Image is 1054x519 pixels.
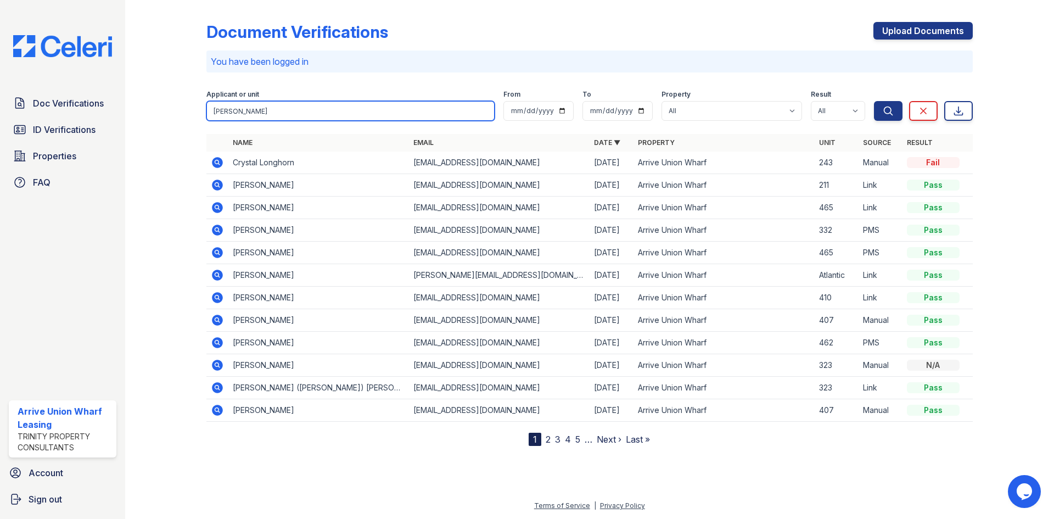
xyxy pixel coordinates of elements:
td: [PERSON_NAME] [228,264,409,287]
a: 5 [575,434,580,445]
td: Link [859,174,902,197]
p: You have been logged in [211,55,968,68]
td: [PERSON_NAME] ([PERSON_NAME]) [PERSON_NAME] [228,377,409,399]
a: Property [638,138,675,147]
td: Arrive Union Wharf [633,264,814,287]
a: Doc Verifications [9,92,116,114]
td: [DATE] [590,354,633,377]
td: PMS [859,219,902,242]
td: 407 [815,309,859,332]
td: [PERSON_NAME] [228,287,409,309]
a: ID Verifications [9,119,116,141]
span: ID Verifications [33,123,96,136]
td: PMS [859,242,902,264]
div: Pass [907,405,960,416]
td: [DATE] [590,287,633,309]
a: Name [233,138,253,147]
div: 1 [529,433,541,446]
div: Fail [907,157,960,168]
span: Account [29,466,63,479]
div: Pass [907,337,960,348]
label: Applicant or unit [206,90,259,99]
div: Pass [907,270,960,281]
a: Privacy Policy [600,501,645,510]
a: FAQ [9,171,116,193]
label: From [503,90,520,99]
iframe: chat widget [1008,475,1043,508]
label: To [582,90,591,99]
td: [PERSON_NAME][EMAIL_ADDRESS][DOMAIN_NAME] [409,264,590,287]
td: [DATE] [590,174,633,197]
td: Manual [859,399,902,422]
td: [PERSON_NAME] [228,242,409,264]
a: 2 [546,434,551,445]
td: [DATE] [590,219,633,242]
a: 4 [565,434,571,445]
td: [PERSON_NAME] [228,309,409,332]
td: 211 [815,174,859,197]
td: [DATE] [590,197,633,219]
a: Date ▼ [594,138,620,147]
label: Property [661,90,691,99]
td: [EMAIL_ADDRESS][DOMAIN_NAME] [409,242,590,264]
a: Next › [597,434,621,445]
div: Pass [907,180,960,191]
td: [EMAIL_ADDRESS][DOMAIN_NAME] [409,377,590,399]
div: Pass [907,247,960,258]
span: … [585,433,592,446]
td: [PERSON_NAME] [228,354,409,377]
td: [DATE] [590,399,633,422]
td: Arrive Union Wharf [633,377,814,399]
td: Arrive Union Wharf [633,174,814,197]
span: Sign out [29,493,62,506]
div: Arrive Union Wharf Leasing [18,405,112,431]
td: 465 [815,197,859,219]
td: [EMAIL_ADDRESS][DOMAIN_NAME] [409,197,590,219]
td: [DATE] [590,309,633,332]
div: Document Verifications [206,22,388,42]
td: 407 [815,399,859,422]
td: Arrive Union Wharf [633,197,814,219]
div: Pass [907,315,960,326]
div: N/A [907,360,960,371]
div: Pass [907,225,960,236]
td: Arrive Union Wharf [633,219,814,242]
a: Source [863,138,891,147]
td: Link [859,197,902,219]
input: Search by name, email, or unit number [206,101,495,121]
a: Sign out [4,488,121,510]
td: Arrive Union Wharf [633,332,814,354]
div: Pass [907,202,960,213]
td: [EMAIL_ADDRESS][DOMAIN_NAME] [409,219,590,242]
td: Arrive Union Wharf [633,152,814,174]
a: Last » [626,434,650,445]
td: [EMAIL_ADDRESS][DOMAIN_NAME] [409,332,590,354]
td: [EMAIL_ADDRESS][DOMAIN_NAME] [409,354,590,377]
td: [EMAIL_ADDRESS][DOMAIN_NAME] [409,174,590,197]
td: Arrive Union Wharf [633,242,814,264]
td: [EMAIL_ADDRESS][DOMAIN_NAME] [409,287,590,309]
a: Terms of Service [534,501,590,510]
td: PMS [859,332,902,354]
td: 243 [815,152,859,174]
td: Arrive Union Wharf [633,309,814,332]
td: Link [859,264,902,287]
td: 465 [815,242,859,264]
td: 323 [815,377,859,399]
td: [PERSON_NAME] [228,332,409,354]
td: [DATE] [590,377,633,399]
td: [PERSON_NAME] [228,197,409,219]
td: [DATE] [590,242,633,264]
a: Account [4,462,121,484]
td: 410 [815,287,859,309]
td: Arrive Union Wharf [633,399,814,422]
td: Link [859,287,902,309]
td: Atlantic [815,264,859,287]
td: [EMAIL_ADDRESS][DOMAIN_NAME] [409,399,590,422]
div: Pass [907,292,960,303]
a: Email [413,138,434,147]
td: Link [859,377,902,399]
img: CE_Logo_Blue-a8612792a0a2168367f1c8372b55b34899dd931a85d93a1a3d3e32e68fde9ad4.png [4,35,121,57]
td: [PERSON_NAME] [228,399,409,422]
